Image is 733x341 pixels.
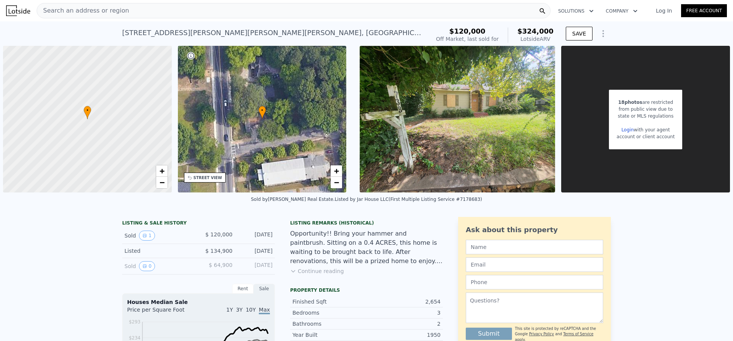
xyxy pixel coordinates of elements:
[290,287,443,293] div: Property details
[466,257,603,272] input: Email
[258,107,266,114] span: •
[124,261,192,271] div: Sold
[366,331,441,339] div: 1950
[517,27,554,35] span: $324,000
[617,106,675,113] div: from public view due to
[366,309,441,317] div: 3
[258,106,266,119] div: •
[37,6,129,15] span: Search an address or region
[466,328,512,340] button: Submit
[466,275,603,289] input: Phone
[239,247,273,255] div: [DATE]
[366,298,441,305] div: 2,654
[6,5,30,16] img: Lotside
[239,261,273,271] div: [DATE]
[124,231,192,241] div: Sold
[236,307,242,313] span: 3Y
[552,4,600,18] button: Solutions
[159,166,164,176] span: +
[124,247,192,255] div: Listed
[331,177,342,188] a: Zoom out
[618,100,642,105] span: 18 photos
[563,332,593,336] a: Terms of Service
[209,262,232,268] span: $ 64,900
[334,178,339,187] span: −
[159,178,164,187] span: −
[127,306,199,318] div: Price per Square Foot
[194,175,222,181] div: STREET VIEW
[436,35,499,43] div: Off Market, last sold for
[290,220,443,226] div: Listing Remarks (Historical)
[292,331,366,339] div: Year Built
[622,127,634,133] a: Login
[122,27,424,38] div: [STREET_ADDRESS][PERSON_NAME][PERSON_NAME][PERSON_NAME] , [GEOGRAPHIC_DATA] , GA 30318
[251,197,334,202] div: Sold by [PERSON_NAME] Real Estate .
[647,7,681,15] a: Log In
[466,225,603,235] div: Ask about this property
[127,298,270,306] div: Houses Median Sale
[84,107,91,114] span: •
[239,231,273,241] div: [DATE]
[139,261,155,271] button: View historical data
[596,26,611,41] button: Show Options
[331,165,342,177] a: Zoom in
[226,307,233,313] span: 1Y
[205,231,232,238] span: $ 120,000
[681,4,727,17] a: Free Account
[617,113,675,120] div: state or MLS regulations
[334,166,339,176] span: +
[232,284,253,294] div: Rent
[617,99,675,106] div: are restricted
[205,248,232,254] span: $ 134,900
[129,319,140,325] tspan: $293
[290,229,443,266] div: Opportunity!! Bring your hammer and paintbrush. Sitting on a 0.4 ACRES, this home is waiting to b...
[466,240,603,254] input: Name
[290,267,344,275] button: Continue reading
[566,27,593,40] button: SAVE
[600,4,644,18] button: Company
[292,309,366,317] div: Bedrooms
[292,298,366,305] div: Finished Sqft
[253,284,275,294] div: Sale
[335,197,482,202] div: Listed by Jar House LLC (First Multiple Listing Service #7178683)
[122,220,275,228] div: LISTING & SALE HISTORY
[156,177,168,188] a: Zoom out
[156,165,168,177] a: Zoom in
[84,106,91,119] div: •
[292,320,366,328] div: Bathrooms
[129,335,140,341] tspan: $234
[517,35,554,43] div: Lotside ARV
[246,307,256,313] span: 10Y
[617,133,675,140] div: account or client account
[360,46,555,192] img: Sale: 20268224 Parcel: 13263821
[634,127,670,133] span: with your agent
[529,332,554,336] a: Privacy Policy
[259,307,270,314] span: Max
[366,320,441,328] div: 2
[449,27,486,35] span: $120,000
[139,231,155,241] button: View historical data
